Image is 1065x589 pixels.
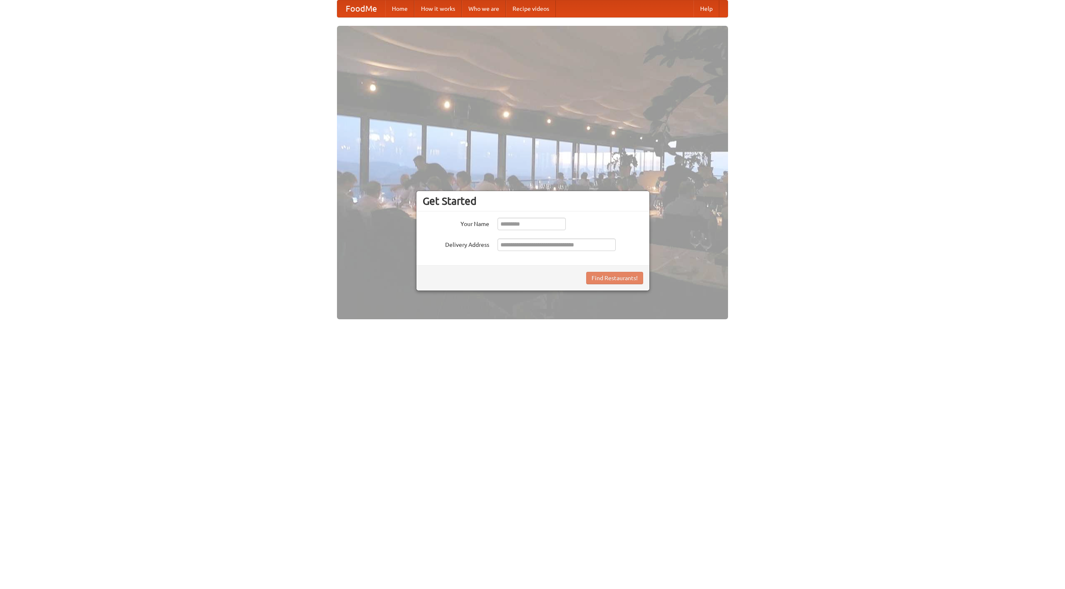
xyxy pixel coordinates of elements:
a: Help [693,0,719,17]
h3: Get Started [423,195,643,207]
a: How it works [414,0,462,17]
button: Find Restaurants! [586,272,643,284]
a: Recipe videos [506,0,556,17]
a: Who we are [462,0,506,17]
a: FoodMe [337,0,385,17]
label: Delivery Address [423,239,489,249]
label: Your Name [423,218,489,228]
a: Home [385,0,414,17]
